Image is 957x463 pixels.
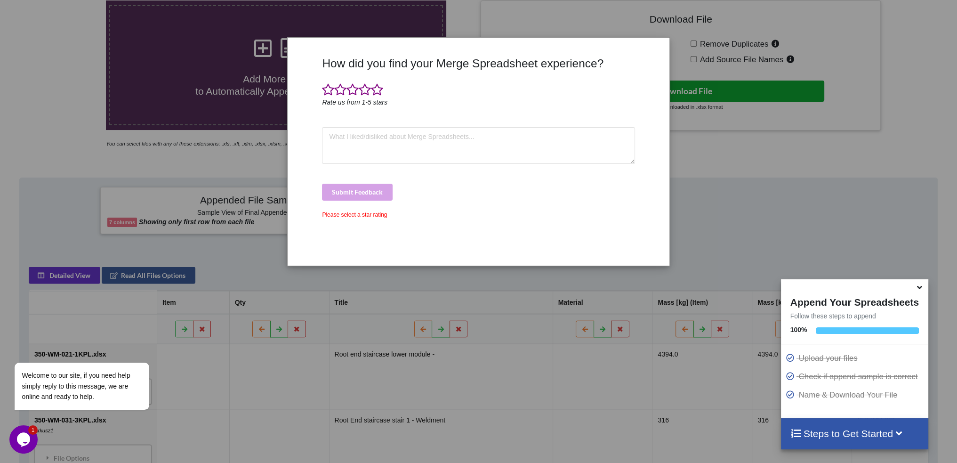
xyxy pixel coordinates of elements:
[781,311,928,321] p: Follow these steps to append
[786,389,926,401] p: Name & Download Your File
[322,211,635,219] div: Please select a star rating
[786,352,926,364] p: Upload your files
[790,326,807,333] b: 100 %
[322,98,387,106] i: Rate us from 1-5 stars
[9,277,179,421] iframe: chat widget
[781,294,928,308] h4: Append Your Spreadsheets
[9,425,40,454] iframe: chat widget
[786,371,926,382] p: Check if append sample is correct
[790,428,919,439] h4: Steps to Get Started
[322,57,635,70] h3: How did you find your Merge Spreadsheet experience?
